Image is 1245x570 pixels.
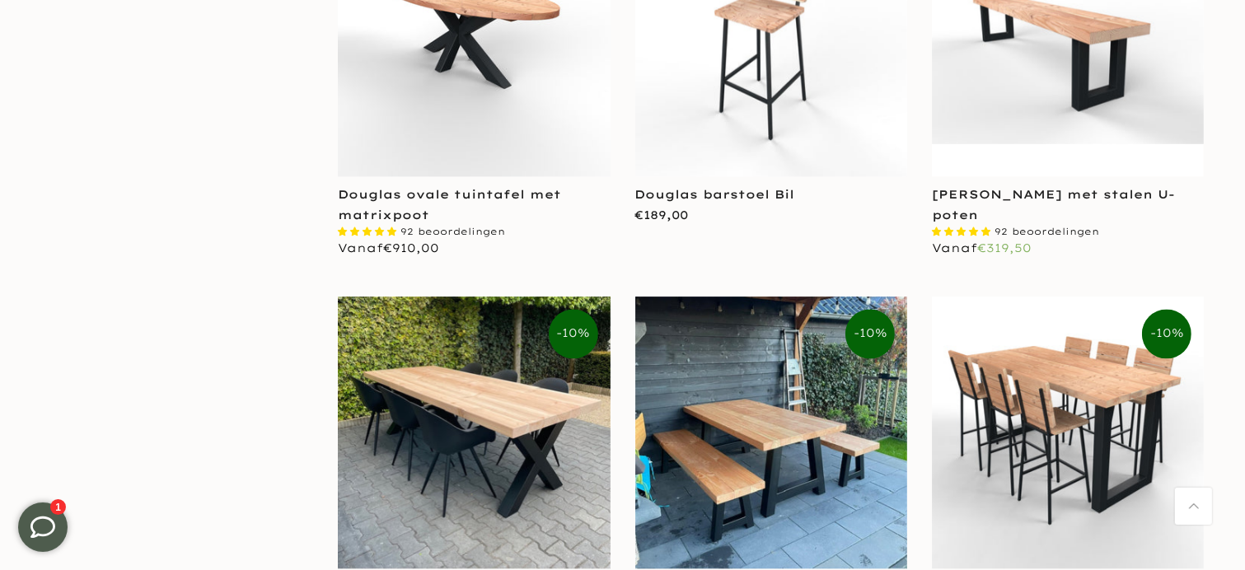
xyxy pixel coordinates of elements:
[932,187,1175,222] a: [PERSON_NAME] met stalen U-poten
[635,187,795,202] a: Douglas barstoel Bil
[995,226,1099,237] span: 92 beoordelingen
[932,241,1032,255] span: Vanaf
[932,226,995,237] span: 4.87 stars
[338,226,400,237] span: 4.87 stars
[400,226,505,237] span: 92 beoordelingen
[338,187,561,222] a: Douglas ovale tuintafel met matrixpoot
[635,208,689,222] span: €189,00
[2,486,84,568] iframe: toggle-frame
[1142,309,1191,358] span: -10%
[549,309,598,358] span: -10%
[1175,488,1212,525] a: Terug naar boven
[977,241,1032,255] span: €319,50
[383,241,439,255] span: €910,00
[338,241,439,255] span: Vanaf
[845,309,895,358] span: -10%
